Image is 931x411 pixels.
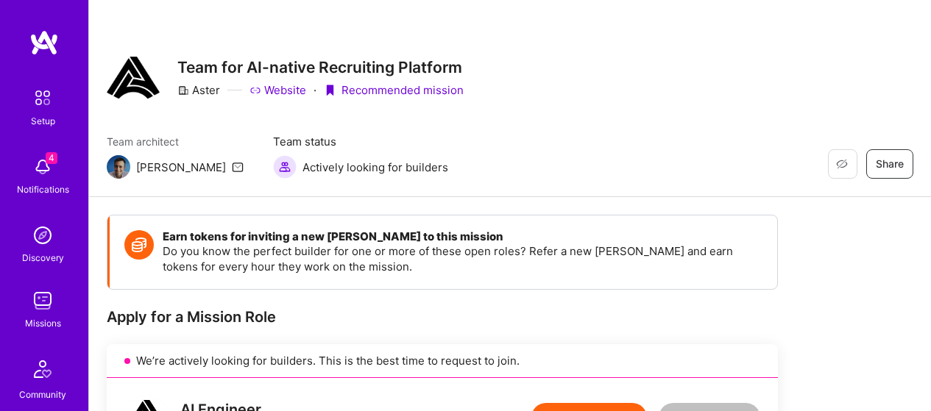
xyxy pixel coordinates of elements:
[324,82,464,98] div: Recommended mission
[25,315,61,331] div: Missions
[177,58,464,76] h3: Team for AI-native Recruiting Platform
[107,307,778,326] div: Apply for a Mission Role
[19,387,66,402] div: Community
[46,152,57,164] span: 4
[836,158,848,170] i: icon EyeClosed
[124,230,154,260] img: Token icon
[324,85,336,96] i: icon PurpleRibbon
[177,82,220,98] div: Aster
[17,182,69,197] div: Notifications
[28,221,57,250] img: discovery
[876,157,904,171] span: Share
[136,160,226,175] div: [PERSON_NAME]
[29,29,59,56] img: logo
[28,152,57,182] img: bell
[314,82,316,98] div: ·
[31,113,55,129] div: Setup
[107,51,160,104] img: Company Logo
[302,160,448,175] span: Actively looking for builders
[28,286,57,315] img: teamwork
[163,230,762,243] h4: Earn tokens for inviting a new [PERSON_NAME] to this mission
[22,250,64,265] div: Discovery
[27,82,58,113] img: setup
[232,161,244,173] i: icon Mail
[249,82,306,98] a: Website
[866,149,913,179] button: Share
[107,344,778,378] div: We’re actively looking for builders. This is the best time to request to join.
[107,134,244,149] span: Team architect
[163,243,762,274] p: Do you know the perfect builder for one or more of these open roles? Refer a new [PERSON_NAME] an...
[273,134,448,149] span: Team status
[273,155,297,179] img: Actively looking for builders
[107,155,130,179] img: Team Architect
[25,351,60,387] img: Community
[177,85,189,96] i: icon CompanyGray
